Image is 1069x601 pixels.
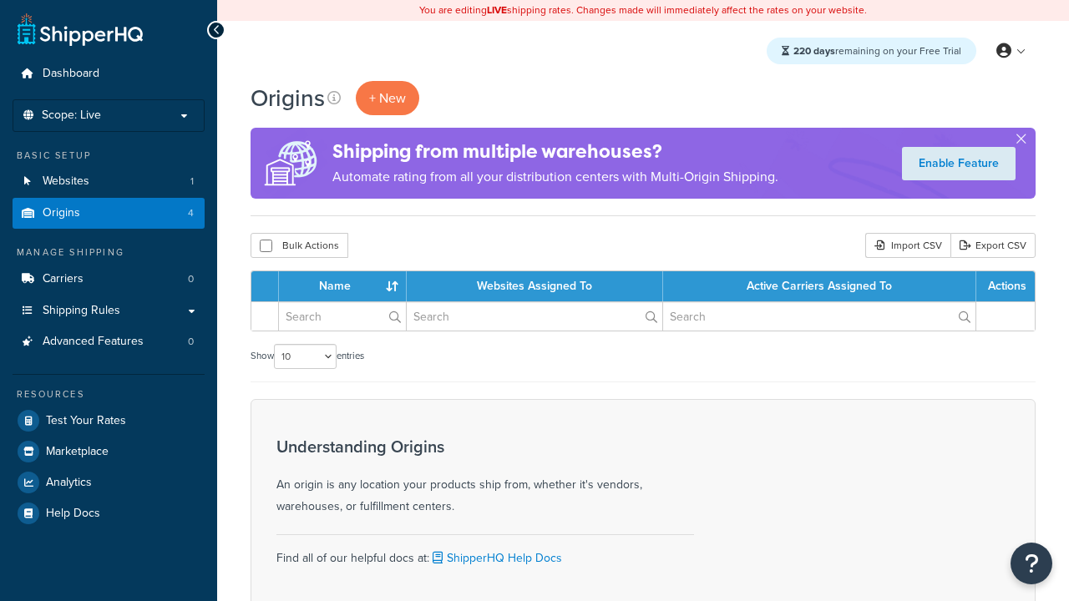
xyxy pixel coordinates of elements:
[251,233,348,258] button: Bulk Actions
[13,406,205,436] a: Test Your Rates
[13,149,205,163] div: Basic Setup
[43,67,99,81] span: Dashboard
[188,272,194,286] span: 0
[13,166,205,197] a: Websites 1
[13,264,205,295] li: Carriers
[13,166,205,197] li: Websites
[43,304,120,318] span: Shipping Rules
[13,437,205,467] a: Marketplace
[188,206,194,220] span: 4
[13,326,205,357] a: Advanced Features 0
[46,414,126,428] span: Test Your Rates
[487,3,507,18] b: LIVE
[46,476,92,490] span: Analytics
[13,498,205,528] a: Help Docs
[279,271,407,301] th: Name
[276,534,694,569] div: Find all of our helpful docs at:
[793,43,835,58] strong: 220 days
[190,174,194,189] span: 1
[902,147,1016,180] a: Enable Feature
[188,335,194,349] span: 0
[976,271,1035,301] th: Actions
[865,233,950,258] div: Import CSV
[43,335,144,349] span: Advanced Features
[13,198,205,229] a: Origins 4
[46,445,109,459] span: Marketplace
[13,295,205,326] a: Shipping Rules
[429,549,562,567] a: ShipperHQ Help Docs
[13,245,205,260] div: Manage Shipping
[356,81,419,115] a: + New
[767,38,976,64] div: remaining on your Free Trial
[407,271,663,301] th: Websites Assigned To
[276,437,694,518] div: An origin is any location your products ship from, whether it's vendors, warehouses, or fulfillme...
[13,58,205,89] a: Dashboard
[13,467,205,497] a: Analytics
[43,206,80,220] span: Origins
[663,302,975,331] input: Search
[407,302,662,331] input: Search
[251,344,364,369] label: Show entries
[274,344,337,369] select: Showentries
[13,198,205,229] li: Origins
[950,233,1036,258] a: Export CSV
[43,272,84,286] span: Carriers
[332,165,778,189] p: Automate rating from all your distribution centers with Multi-Origin Shipping.
[369,88,406,108] span: + New
[1011,543,1052,584] button: Open Resource Center
[332,138,778,165] h4: Shipping from multiple warehouses?
[663,271,976,301] th: Active Carriers Assigned To
[46,507,100,521] span: Help Docs
[43,174,89,189] span: Websites
[251,82,325,114] h1: Origins
[251,128,332,199] img: ad-origins-multi-dfa493678c5a35abed25fd24b4b8a3fa3505936ce257c16c00bdefe2f3200be3.png
[18,13,143,46] a: ShipperHQ Home
[42,109,101,123] span: Scope: Live
[276,437,694,456] h3: Understanding Origins
[279,302,406,331] input: Search
[13,326,205,357] li: Advanced Features
[13,387,205,402] div: Resources
[13,264,205,295] a: Carriers 0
